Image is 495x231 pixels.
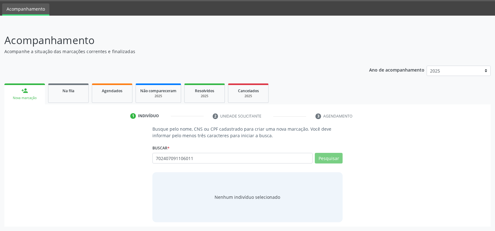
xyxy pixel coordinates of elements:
div: Indivíduo [138,113,159,119]
label: Buscar [152,143,170,153]
p: Acompanhe a situação das marcações correntes e finalizadas [4,48,345,55]
div: 2025 [189,94,220,98]
span: Não compareceram [140,88,176,93]
div: Nenhum indivíduo selecionado [215,194,280,200]
span: Agendados [102,88,122,93]
div: 2025 [233,94,264,98]
p: Busque pelo nome, CNS ou CPF cadastrado para criar uma nova marcação. Você deve informar pelo men... [152,126,343,139]
p: Acompanhamento [4,33,345,48]
button: Pesquisar [315,153,343,163]
div: 1 [130,113,136,119]
div: 2025 [140,94,176,98]
p: Ano de acompanhamento [369,66,424,73]
span: Na fila [62,88,74,93]
span: Resolvidos [195,88,214,93]
input: Busque por nome, CNS ou CPF [152,153,313,163]
div: Nova marcação [9,96,41,100]
a: Acompanhamento [2,3,49,16]
div: person_add [21,87,28,94]
span: Cancelados [238,88,259,93]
